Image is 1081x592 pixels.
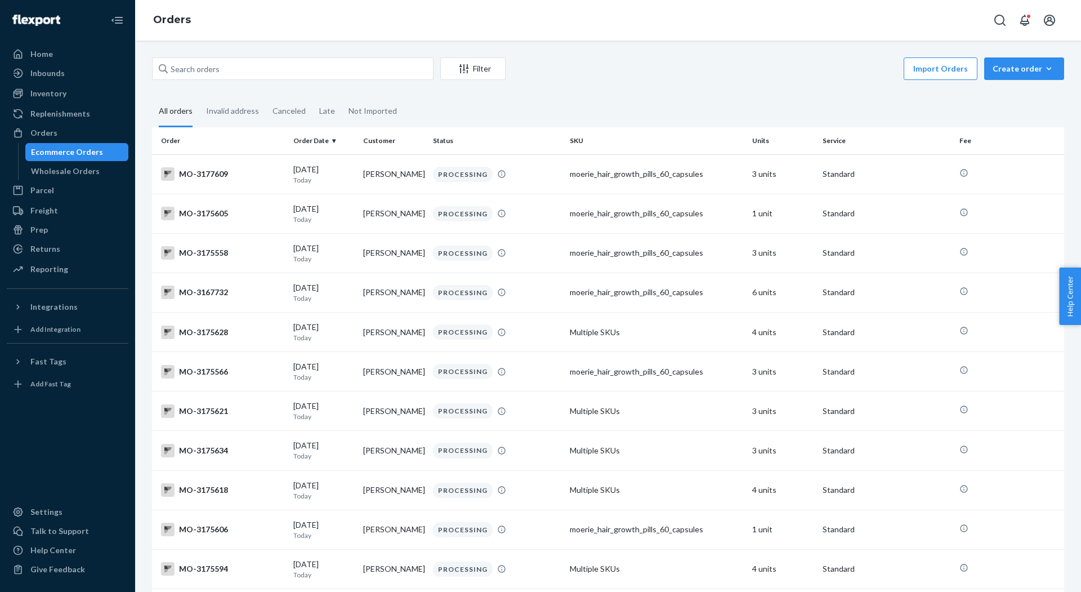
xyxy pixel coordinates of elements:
td: [PERSON_NAME] [359,194,428,233]
div: Help Center [30,545,76,556]
div: MO-3175634 [161,444,284,457]
button: Create order [984,57,1064,80]
div: PROCESSING [433,562,493,577]
div: Inventory [30,88,66,99]
a: Replenishments [7,105,128,123]
td: 3 units [748,233,818,273]
div: moerie_hair_growth_pills_60_capsules [570,524,743,535]
div: Canceled [273,96,306,126]
div: MO-3175606 [161,523,284,536]
button: Integrations [7,298,128,316]
div: moerie_hair_growth_pills_60_capsules [570,366,743,377]
td: [PERSON_NAME] [359,273,428,312]
th: Fee [955,127,1064,154]
p: Today [293,491,354,501]
div: MO-3167732 [161,286,284,299]
div: PROCESSING [433,522,493,537]
a: Add Fast Tag [7,375,128,393]
img: Flexport logo [12,15,60,26]
div: [DATE] [293,559,354,580]
p: Standard [823,287,950,298]
div: PROCESSING [433,285,493,300]
div: Reporting [30,264,68,275]
input: Search orders [152,57,434,80]
div: [DATE] [293,164,354,185]
div: All orders [159,96,193,127]
div: MO-3175594 [161,562,284,576]
td: [PERSON_NAME] [359,352,428,391]
div: PROCESSING [433,364,493,379]
div: moerie_hair_growth_pills_60_capsules [570,208,743,219]
th: Order [152,127,289,154]
div: PROCESSING [433,324,493,340]
td: Multiple SKUs [565,313,748,352]
div: Late [319,96,335,126]
th: Status [428,127,565,154]
a: Ecommerce Orders [25,143,129,161]
button: Open account menu [1038,9,1061,32]
td: [PERSON_NAME] [359,233,428,273]
ol: breadcrumbs [144,4,200,37]
p: Today [293,451,354,461]
p: Today [293,531,354,540]
p: Standard [823,208,950,219]
td: 6 units [748,273,818,312]
div: Parcel [30,185,54,196]
td: 3 units [748,391,818,431]
div: PROCESSING [433,206,493,221]
a: Inbounds [7,64,128,82]
button: Import Orders [904,57,977,80]
div: PROCESSING [433,443,493,458]
p: Standard [823,168,950,180]
a: Freight [7,202,128,220]
button: Filter [440,57,506,80]
a: Talk to Support [7,522,128,540]
div: MO-3175628 [161,326,284,339]
div: Filter [441,63,505,74]
td: 4 units [748,313,818,352]
p: Today [293,333,354,342]
td: [PERSON_NAME] [359,431,428,470]
p: Standard [823,247,950,259]
div: Invalid address [206,96,259,126]
div: Give Feedback [30,564,85,575]
div: PROCESSING [433,483,493,498]
p: Standard [823,524,950,535]
span: Help Center [1059,268,1081,325]
div: Talk to Support [30,526,89,537]
p: Today [293,254,354,264]
button: Close Navigation [106,9,128,32]
td: [PERSON_NAME] [359,154,428,194]
div: Add Integration [30,324,81,334]
div: MO-3175621 [161,404,284,418]
div: Freight [30,205,58,216]
div: moerie_hair_growth_pills_60_capsules [570,168,743,180]
div: PROCESSING [433,167,493,182]
a: Help Center [7,541,128,559]
td: Multiple SKUs [565,549,748,589]
div: MO-3175605 [161,207,284,220]
div: [DATE] [293,440,354,461]
td: 4 units [748,549,818,589]
a: Reporting [7,260,128,278]
td: [PERSON_NAME] [359,510,428,549]
div: Replenishments [30,108,90,119]
div: [DATE] [293,519,354,540]
th: Service [818,127,955,154]
div: [DATE] [293,361,354,382]
td: 3 units [748,431,818,470]
a: Parcel [7,181,128,199]
td: 1 unit [748,510,818,549]
div: Ecommerce Orders [31,146,103,158]
div: Wholesale Orders [31,166,100,177]
p: Today [293,570,354,580]
div: [DATE] [293,243,354,264]
button: Give Feedback [7,560,128,578]
div: [DATE] [293,203,354,224]
a: Orders [7,124,128,142]
td: [PERSON_NAME] [359,549,428,589]
p: Today [293,175,354,185]
td: 4 units [748,470,818,510]
td: [PERSON_NAME] [359,470,428,510]
th: SKU [565,127,748,154]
